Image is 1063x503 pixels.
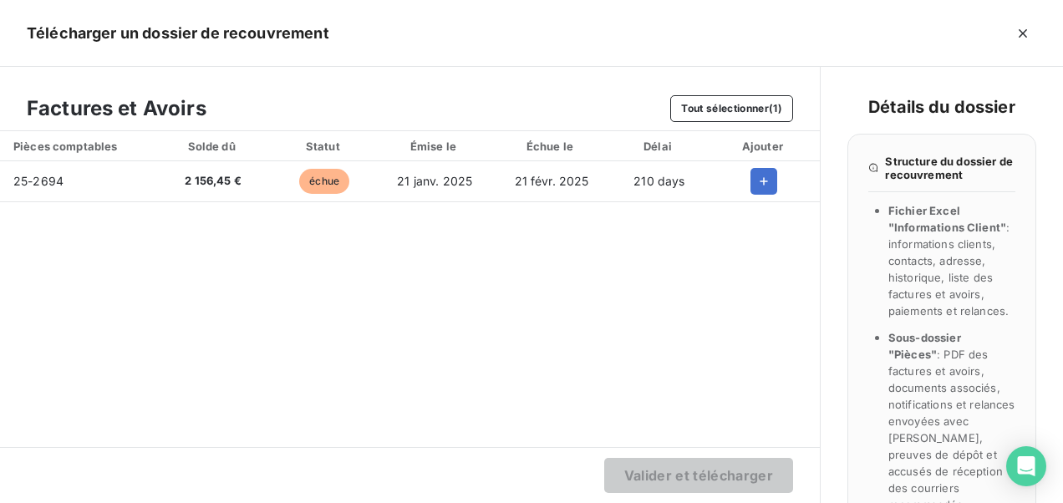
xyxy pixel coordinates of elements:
[1006,446,1046,486] div: Open Intercom Messenger
[168,173,259,190] span: 2 156,45 €
[13,174,64,188] span: 25-2694
[493,161,610,201] td: 21 févr. 2025
[276,138,374,155] div: Statut
[496,138,607,155] div: Échue le
[3,138,151,155] div: Pièces comptables
[847,94,1036,120] h4: Détails du dossier
[158,138,269,155] div: Solde dû
[380,138,490,155] div: Émise le
[27,94,206,124] h3: Factures et Avoirs
[299,169,349,194] span: échue
[885,155,1015,181] span: Structure du dossier de recouvrement
[613,138,705,155] div: Délai
[377,161,493,201] td: 21 janv. 2025
[670,95,792,122] button: Tout sélectionner(1)
[604,458,793,493] button: Valider et télécharger
[888,331,961,361] span: Sous-dossier "Pièces"
[610,161,709,201] td: 210 days
[888,204,1010,318] span: : informations clients, contacts, adresse, historique, liste des factures et avoirs, paiements et...
[27,22,329,45] h5: Télécharger un dossier de recouvrement
[712,138,816,155] div: Ajouter
[888,204,1006,234] span: Fichier Excel "Informations Client"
